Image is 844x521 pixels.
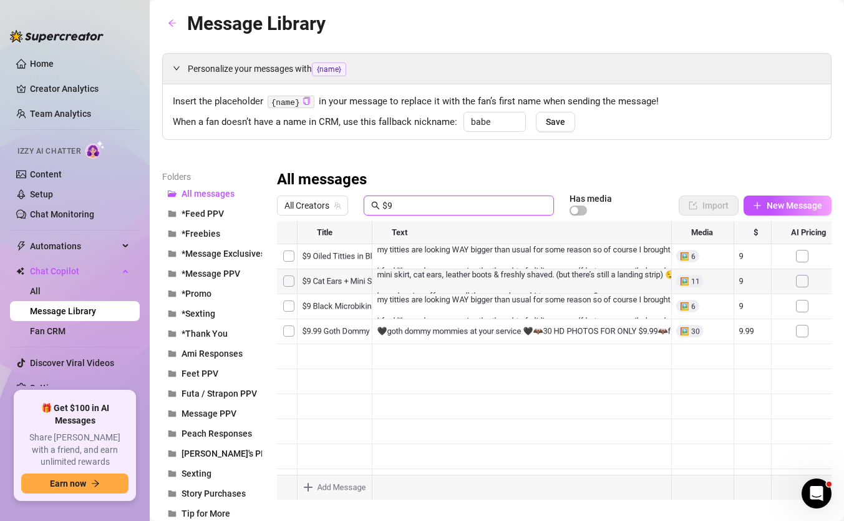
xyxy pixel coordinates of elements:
a: Message Library [30,306,96,316]
span: folder [168,489,177,498]
button: *Freebies [162,224,262,244]
a: Setup [30,189,53,199]
article: Has media [570,195,612,202]
span: Izzy AI Chatter [17,146,80,157]
button: [PERSON_NAME]'s PPV Messages [162,444,262,464]
a: Discover Viral Videos [30,358,114,368]
article: Folders [162,170,262,184]
span: Automations [30,236,119,256]
button: Earn nowarrow-right [21,474,129,494]
img: Chat Copilot [16,267,24,275]
span: folder [168,209,177,218]
span: Personalize your messages with [188,62,821,76]
span: *Thank You [182,329,228,339]
span: folder [168,269,177,278]
span: folder [168,409,177,418]
span: folder [168,469,177,478]
span: *Freebies [182,229,220,239]
div: Personalize your messages with{name} [163,54,831,84]
a: Chat Monitoring [30,209,94,219]
button: All messages [162,184,262,204]
span: search [371,201,380,210]
button: Sexting [162,464,262,484]
span: Sexting [182,469,211,479]
button: Message PPV [162,404,262,424]
span: folder [168,309,177,318]
span: folder [168,329,177,338]
span: Earn now [50,479,86,489]
span: Futa / Strapon PPV [182,389,257,399]
span: Ami Responses [182,349,243,359]
button: Story Purchases [162,484,262,504]
span: Share [PERSON_NAME] with a friend, and earn unlimited rewards [21,432,129,469]
button: New Message [744,196,832,216]
span: expanded [173,64,180,72]
iframe: Intercom live chat [802,479,832,509]
span: folder [168,249,177,258]
span: folder [168,229,177,238]
span: arrow-right [91,479,100,488]
span: team [334,202,341,209]
img: AI Chatter [85,141,105,159]
span: folder [168,429,177,438]
code: {name} [268,96,314,109]
button: *Sexting [162,304,262,324]
button: *Message PPV [162,264,262,284]
h3: All messages [277,170,367,190]
span: copy [303,97,311,105]
span: Peach Responses [182,429,252,439]
button: Save [536,112,575,132]
span: *Message PPV [182,269,240,279]
span: *Message Exclusives [182,249,265,259]
span: [PERSON_NAME]'s PPV Messages [182,449,314,459]
span: plus [753,201,762,210]
span: folder [168,369,177,378]
span: Chat Copilot [30,261,119,281]
span: Message PPV [182,409,236,419]
span: {name} [312,62,346,76]
span: Feet PPV [182,369,218,379]
span: *Sexting [182,309,215,319]
button: Feet PPV [162,364,262,384]
button: *Thank You [162,324,262,344]
span: folder-open [168,189,177,198]
a: Home [30,59,54,69]
span: folder [168,349,177,358]
article: Message Library [187,9,326,38]
button: Futa / Strapon PPV [162,384,262,404]
span: folder [168,509,177,518]
button: Import [679,196,739,216]
button: Ami Responses [162,344,262,364]
input: Search messages [382,199,546,212]
span: All messages [182,189,235,199]
a: Creator Analytics [30,79,130,99]
span: Insert the placeholder in your message to replace it with the fan’s first name when sending the m... [173,94,821,109]
span: arrow-left [168,19,177,27]
a: All [30,286,41,296]
a: Team Analytics [30,109,91,119]
span: Save [546,117,565,127]
span: When a fan doesn’t have a name in CRM, use this fallback nickname: [173,115,457,130]
button: Click to Copy [303,97,311,106]
span: New Message [767,201,822,211]
span: folder [168,389,177,398]
span: *Promo [182,289,211,299]
span: *Feed PPV [182,209,224,219]
span: 🎁 Get $100 in AI Messages [21,402,129,427]
button: Peach Responses [162,424,262,444]
span: folder [168,449,177,458]
a: Content [30,169,62,179]
span: folder [168,289,177,298]
span: Tip for More [182,509,230,519]
span: thunderbolt [16,241,26,251]
a: Settings [30,383,63,393]
img: logo-BBDzfeDw.svg [10,30,104,42]
a: Fan CRM [30,326,65,336]
button: *Promo [162,284,262,304]
span: All Creators [284,196,341,215]
span: Story Purchases [182,489,246,499]
button: *Message Exclusives [162,244,262,264]
button: *Feed PPV [162,204,262,224]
